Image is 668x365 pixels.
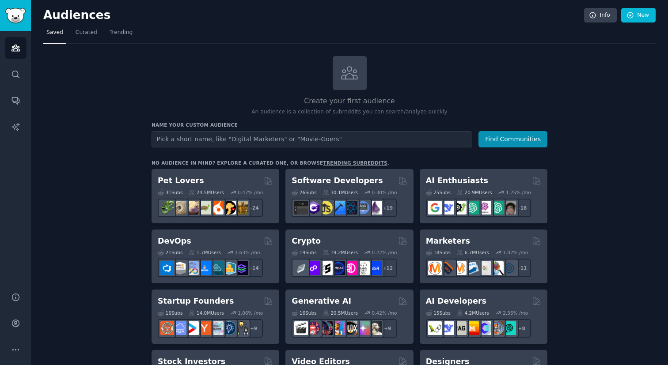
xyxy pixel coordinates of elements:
[173,201,186,214] img: ballpython
[453,201,467,214] img: AItoolsCatalog
[292,310,316,316] div: 16 Sub s
[152,122,547,128] h3: Name your custom audience
[244,199,263,217] div: + 24
[426,236,470,247] h2: Marketers
[292,249,316,256] div: 19 Sub s
[502,321,516,335] img: AIDevelopersSociety
[426,296,486,307] h2: AI Developers
[512,319,531,338] div: + 8
[344,201,357,214] img: reactnative
[323,310,358,316] div: 20.5M Users
[43,8,584,23] h2: Audiences
[158,310,182,316] div: 16 Sub s
[110,29,133,37] span: Trending
[238,189,263,196] div: 0.47 % /mo
[158,189,182,196] div: 31 Sub s
[294,261,308,275] img: ethfinance
[502,201,516,214] img: ArtificalIntelligence
[292,236,321,247] h2: Crypto
[238,310,263,316] div: 1.06 % /mo
[222,201,236,214] img: PetAdvice
[158,236,191,247] h2: DevOps
[426,189,451,196] div: 25 Sub s
[344,261,357,275] img: defiblockchain
[210,201,224,214] img: cockatiel
[506,189,531,196] div: 1.25 % /mo
[222,321,236,335] img: Entrepreneurship
[292,296,351,307] h2: Generative AI
[158,175,204,186] h2: Pet Lovers
[372,249,397,256] div: 0.22 % /mo
[173,261,186,275] img: AWS_Certified_Experts
[372,310,397,316] div: 0.42 % /mo
[319,321,333,335] img: deepdream
[453,261,467,275] img: AskMarketing
[478,201,491,214] img: OpenAIDev
[356,321,370,335] img: starryai
[72,26,100,44] a: Curated
[158,296,234,307] h2: Startup Founders
[453,321,467,335] img: Rag
[210,321,224,335] img: indiehackers
[368,321,382,335] img: DreamBooth
[210,261,224,275] img: platformengineering
[428,201,442,214] img: GoogleGeminiAI
[372,189,397,196] div: 0.30 % /mo
[465,321,479,335] img: MistralAI
[440,321,454,335] img: DeepSeek
[222,261,236,275] img: aws_cdk
[185,261,199,275] img: Docker_DevOps
[584,8,617,23] a: Info
[323,160,387,166] a: trending subreddits
[292,189,316,196] div: 26 Sub s
[503,310,528,316] div: 2.35 % /mo
[152,108,547,116] p: An audience is a collection of subreddits you can search/analyze quickly
[197,201,211,214] img: turtle
[331,261,345,275] img: web3
[319,261,333,275] img: ethstaker
[244,319,263,338] div: + 9
[185,201,199,214] img: leopardgeckos
[440,261,454,275] img: bigseo
[490,201,504,214] img: chatgpt_prompts_
[185,321,199,335] img: startup
[152,131,472,147] input: Pick a short name, like "Digital Marketers" or "Movie-Goers"
[307,261,320,275] img: 0xPolygon
[319,201,333,214] img: learnjavascript
[235,321,248,335] img: growmybusiness
[5,8,26,23] img: GummySearch logo
[294,201,308,214] img: software
[331,201,345,214] img: iOSProgramming
[503,249,528,256] div: 1.02 % /mo
[323,249,358,256] div: 19.2M Users
[43,26,66,44] a: Saved
[621,8,656,23] a: New
[294,321,308,335] img: aivideo
[378,319,397,338] div: + 9
[106,26,136,44] a: Trending
[76,29,97,37] span: Curated
[292,175,383,186] h2: Software Developers
[378,259,397,277] div: + 12
[235,249,260,256] div: 1.63 % /mo
[368,261,382,275] img: defi_
[323,189,358,196] div: 30.1M Users
[152,96,547,107] h2: Create your first audience
[426,175,488,186] h2: AI Enthusiasts
[307,321,320,335] img: dalle2
[502,261,516,275] img: OnlineMarketing
[197,261,211,275] img: DevOpsLinks
[244,259,263,277] div: + 14
[490,261,504,275] img: MarketingResearch
[457,189,492,196] div: 20.9M Users
[440,201,454,214] img: DeepSeek
[457,249,489,256] div: 6.7M Users
[307,201,320,214] img: csharp
[478,131,547,147] button: Find Communities
[173,321,186,335] img: SaaS
[490,321,504,335] img: llmops
[426,310,451,316] div: 15 Sub s
[368,201,382,214] img: elixir
[378,199,397,217] div: + 19
[189,249,221,256] div: 1.7M Users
